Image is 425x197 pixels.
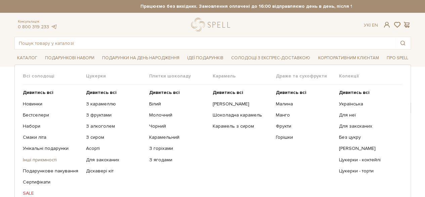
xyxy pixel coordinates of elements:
[86,168,144,174] a: Діскавері кіт
[18,24,49,30] a: 0 800 319 233
[276,73,339,79] span: Драже та сухофрукти
[276,123,334,129] a: Фрукти
[23,179,81,185] a: Сертифікати
[86,73,149,79] span: Цукерки
[86,157,144,163] a: Для закоханих
[276,101,334,107] a: Малина
[395,37,411,49] button: Пошук товару у каталозі
[339,123,397,129] a: Для закоханих
[384,53,411,63] span: Про Spell
[212,90,243,95] b: Дивитись всі
[339,112,397,118] a: Для неї
[276,90,306,95] b: Дивитись всі
[212,123,270,129] a: Карамель з сиром
[149,73,212,79] span: Плитки шоколаду
[184,53,226,63] span: Ідеї подарунків
[51,24,57,30] a: telegram
[149,145,207,152] a: З горіхами
[23,73,86,79] span: Всі солодощі
[18,20,57,24] span: Консультація:
[149,157,207,163] a: З ягодами
[149,134,207,140] a: Карамельний
[42,53,97,63] span: Подарункові набори
[212,101,270,107] a: [PERSON_NAME]
[86,134,144,140] a: З сиром
[23,123,81,129] a: Набори
[23,101,81,107] a: Новинки
[23,90,81,96] a: Дивитись всі
[276,90,334,96] a: Дивитись всі
[315,52,381,64] a: Корпоративним клієнтам
[228,52,313,64] a: Солодощі з експрес-доставкою
[15,37,395,49] input: Пошук товару у каталозі
[149,90,180,95] b: Дивитись всі
[339,134,397,140] a: Без цукру
[339,157,397,163] a: Цукерки - коктейлі
[86,90,144,96] a: Дивитись всі
[149,123,207,129] a: Чорний
[149,112,207,118] a: Молочний
[370,22,371,28] span: |
[86,145,144,152] a: Асорті
[372,22,378,28] a: En
[276,134,334,140] a: Горішки
[86,123,144,129] a: З алкоголем
[149,101,207,107] a: Білий
[149,90,207,96] a: Дивитись всі
[339,90,397,96] a: Дивитись всі
[212,73,275,79] span: Карамель
[86,101,144,107] a: З карамеллю
[364,22,378,28] div: Ук
[99,53,182,63] span: Подарунки на День народження
[212,112,270,118] a: Шоколадна карамель
[276,112,334,118] a: Манго
[23,112,81,118] a: Бестселери
[23,190,81,196] a: SALE
[14,53,40,63] span: Каталог
[23,90,53,95] b: Дивитись всі
[23,168,81,174] a: Подарункове пакування
[191,18,233,32] a: logo
[339,73,402,79] span: Колекції
[339,90,370,95] b: Дивитись всі
[23,145,81,152] a: Унікальні подарунки
[339,168,397,174] a: Цукерки - торти
[86,112,144,118] a: З фруктами
[339,101,397,107] a: Українська
[23,134,81,140] a: Смаки літа
[339,145,397,152] a: [PERSON_NAME]
[23,157,81,163] a: Інші приємності
[212,90,270,96] a: Дивитись всі
[86,90,117,95] b: Дивитись всі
